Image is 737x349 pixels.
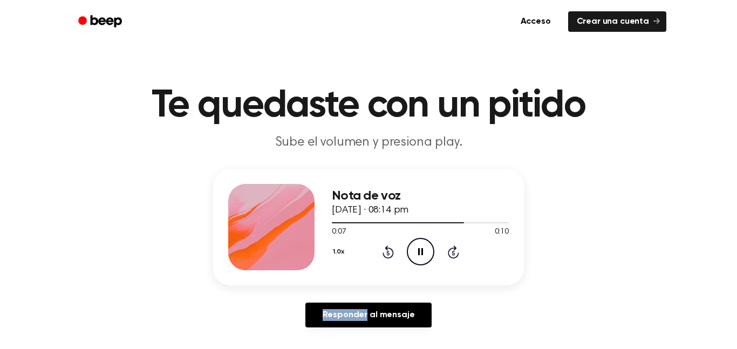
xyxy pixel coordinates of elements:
a: Bip [71,11,132,32]
font: Sube el volumen y presiona play. [275,136,462,149]
font: Te quedaste con un pitido [152,86,585,125]
font: 1.0x [333,249,344,255]
font: Responder al mensaje [323,311,415,319]
font: [DATE] · 08:14 pm [332,206,408,215]
button: 1.0x [332,243,348,261]
font: Crear una cuenta [577,17,649,26]
font: Nota de voz [332,189,400,202]
a: Crear una cuenta [568,11,666,32]
a: Acceso [510,9,562,34]
font: 0:07 [332,228,346,236]
font: 0:10 [495,228,509,236]
font: Acceso [521,17,551,26]
a: Responder al mensaje [305,303,432,327]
